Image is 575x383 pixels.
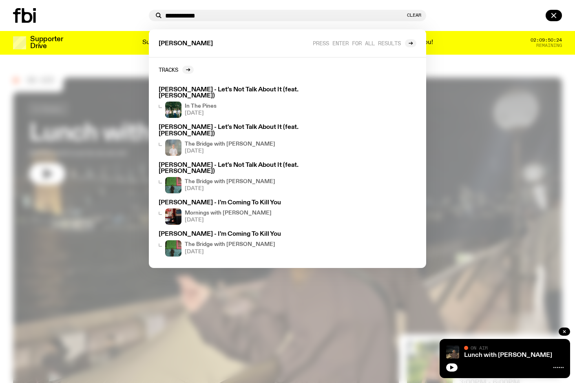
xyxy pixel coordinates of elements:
img: Izzy Page stands above looking down at Opera Bar. She poses in front of the Harbour Bridge in the... [446,345,459,359]
span: [DATE] [185,186,275,191]
span: On Air [471,345,488,350]
h3: Supporter Drive [30,36,63,50]
span: Press enter for all results [313,40,401,46]
h3: [PERSON_NAME] - I'm Coming To Kill You [159,231,309,237]
h4: The Bridge with [PERSON_NAME] [185,142,275,147]
a: Lunch with [PERSON_NAME] [464,352,552,359]
span: [DATE] [185,111,217,116]
a: [PERSON_NAME] - I'm Coming To Kill YouAmelia Sparke is wearing a black hoodie and pants, leaning ... [155,228,312,259]
h3: [PERSON_NAME] - Let's Not Talk About It (feat. [PERSON_NAME]) [159,124,309,137]
span: 02:09:50:24 [531,38,562,42]
a: Press enter for all results [313,39,416,47]
h4: Mornings with [PERSON_NAME] [185,210,272,216]
img: Amelia Sparke is wearing a black hoodie and pants, leaning against a blue, green and pink wall wi... [165,177,181,193]
h3: [PERSON_NAME] - Let's Not Talk About It (feat. [PERSON_NAME]) [159,87,309,99]
img: Mara stands in front of a frosted glass wall wearing a cream coloured t-shirt and black glasses. ... [165,139,181,156]
p: Supporter Drive 2025: Shaping the future of our city’s music, arts, and culture - with the help o... [142,39,433,46]
span: [PERSON_NAME] [159,41,213,47]
h4: The Bridge with [PERSON_NAME] [185,242,275,247]
h4: The Bridge with [PERSON_NAME] [185,179,275,184]
span: Remaining [536,43,562,48]
span: [DATE] [185,148,275,154]
a: [PERSON_NAME] - Let's Not Talk About It (feat. [PERSON_NAME])In The Pines[DATE] [155,84,312,121]
a: [PERSON_NAME] - Let's Not Talk About It (feat. [PERSON_NAME])Amelia Sparke is wearing a black hoo... [155,159,312,197]
h3: [PERSON_NAME] - I'm Coming To Kill You [159,200,309,206]
h4: In The Pines [185,104,217,109]
a: Tracks [159,66,194,74]
span: [DATE] [185,217,272,223]
h2: Tracks [159,66,178,73]
img: Amelia Sparke is wearing a black hoodie and pants, leaning against a blue, green and pink wall wi... [165,240,181,257]
a: [PERSON_NAME] - I'm Coming To Kill YouMornings with [PERSON_NAME][DATE] [155,197,312,228]
span: [DATE] [185,249,275,255]
a: [PERSON_NAME] - Let's Not Talk About It (feat. [PERSON_NAME])Mara stands in front of a frosted gl... [155,121,312,159]
h3: [PERSON_NAME] - Let's Not Talk About It (feat. [PERSON_NAME]) [159,162,309,175]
